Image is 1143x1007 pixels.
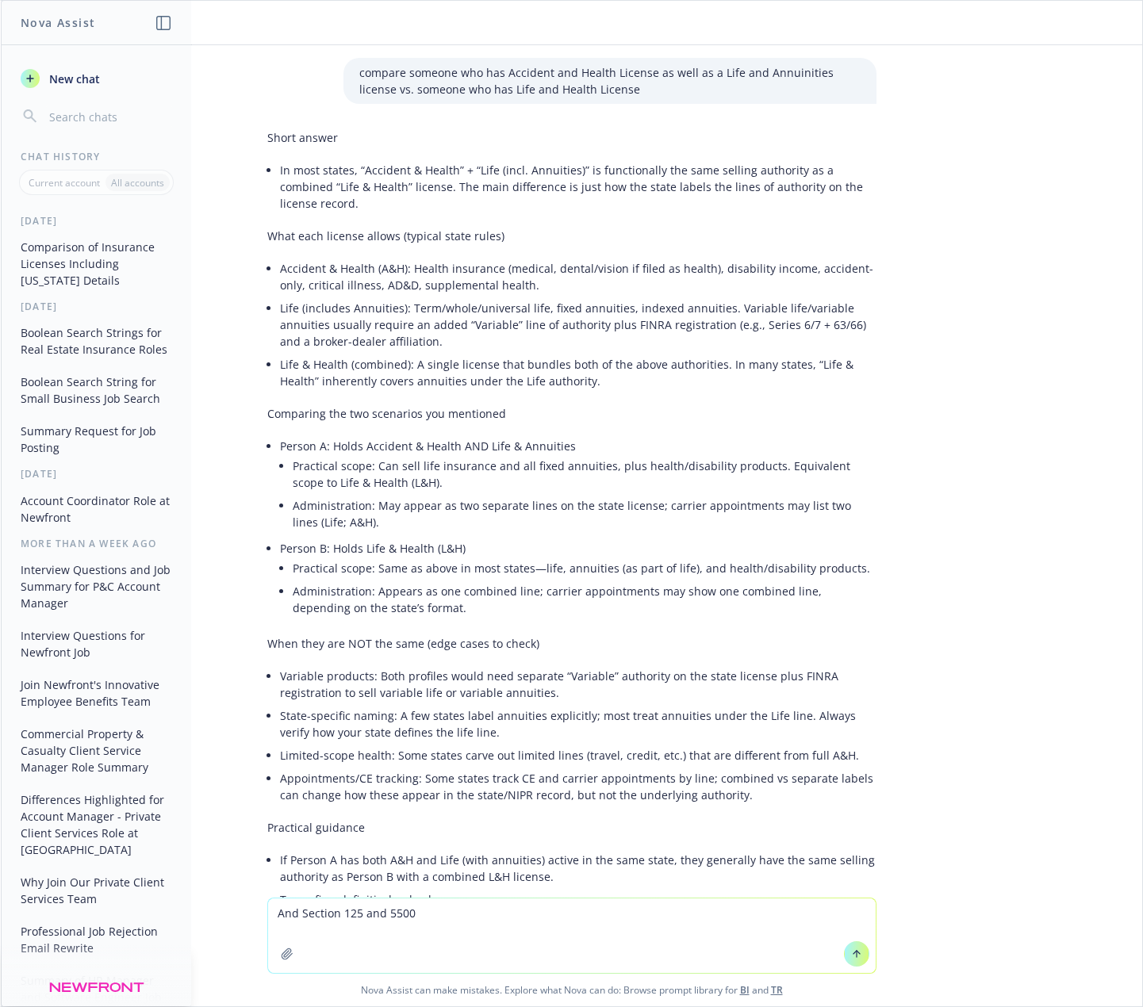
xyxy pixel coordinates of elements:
[280,848,876,888] li: If Person A has both A&H and Life (with annuities) active in the same state, they generally have ...
[14,721,178,780] button: Commercial Property & Casualty Client Service Manager Role Summary
[14,622,178,665] button: Interview Questions for Newfront Job
[280,438,876,454] p: Person A: Holds Accident & Health AND Life & Annuities
[2,150,191,163] div: Chat History
[280,297,876,353] li: Life (includes Annuities): Term/whole/universal life, fixed annuities, indexed annuities. Variabl...
[7,974,1136,1006] span: Nova Assist can make mistakes. Explore what Nova can do: Browse prompt library for and
[14,320,178,362] button: Boolean Search Strings for Real Estate Insurance Roles
[2,300,191,313] div: [DATE]
[280,257,876,297] li: Accident & Health (A&H): Health insurance (medical, dental/vision if filed as health), disability...
[280,353,876,392] li: Life & Health (combined): A single license that bundles both of the above authorities. In many st...
[111,176,164,190] p: All accounts
[2,214,191,228] div: [DATE]
[268,898,876,973] textarea: And Section 125 and 5500
[14,234,178,293] button: Comparison of Insurance Licenses Including [US_STATE] Details
[14,672,178,714] button: Join Newfront's Innovative Employee Benefits Team
[14,557,178,616] button: Interview Questions and Job Summary for P&C Account Manager
[14,64,178,93] button: New chat
[2,537,191,550] div: More than a week ago
[293,494,876,534] li: Administration: May appear as two separate lines on the state license; carrier appointments may l...
[267,405,876,422] p: Comparing the two scenarios you mentioned
[280,664,876,704] li: Variable products: Both profiles would need separate “Variable” authority on the state license pl...
[14,918,178,961] button: Professional Job Rejection Email Rewrite
[2,467,191,481] div: [DATE]
[293,454,876,494] li: Practical scope: Can sell life insurance and all fixed annuities, plus health/disability products...
[771,983,783,997] a: TR
[29,176,100,190] p: Current account
[46,71,100,87] span: New chat
[14,488,178,530] button: Account Coordinator Role at Newfront
[46,105,172,128] input: Search chats
[267,228,876,244] p: What each license allows (typical state rules)
[14,869,178,912] button: Why Join Our Private Client Services Team
[280,540,876,557] p: Person B: Holds Life & Health (L&H)
[280,704,876,744] li: State-specific naming: A few states label annuities explicitly; most treat annuities under the Li...
[267,635,876,652] p: When they are NOT the same (edge cases to check)
[267,129,876,146] p: Short answer
[14,369,178,412] button: Boolean Search String for Small Business Job Search
[293,580,876,619] li: Administration: Appears as one combined line; carrier appointments may show one combined line, de...
[740,983,750,997] a: BI
[267,819,876,836] p: Practical guidance
[14,787,178,863] button: Differences Highlighted for Account Manager - Private Client Services Role at [GEOGRAPHIC_DATA]
[280,159,876,215] li: In most states, “Accident & Health” + “Life (incl. Annuities)” is functionally the same selling a...
[280,767,876,806] li: Appointments/CE tracking: Some states track CE and carrier appointments by line; combined vs sepa...
[280,744,876,767] li: Limited-scope health: Some states carve out limited lines (travel, credit, etc.) that are differe...
[293,557,876,580] li: Practical scope: Same as above in most states—life, annuities (as part of life), and health/disab...
[21,14,95,31] h1: Nova Assist
[359,64,861,98] p: compare someone who has Accident and Health License as well as a Life and Annuinities license vs....
[14,418,178,461] button: Summary Request for Job Posting
[280,888,876,980] li: To confirm definitively, check:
